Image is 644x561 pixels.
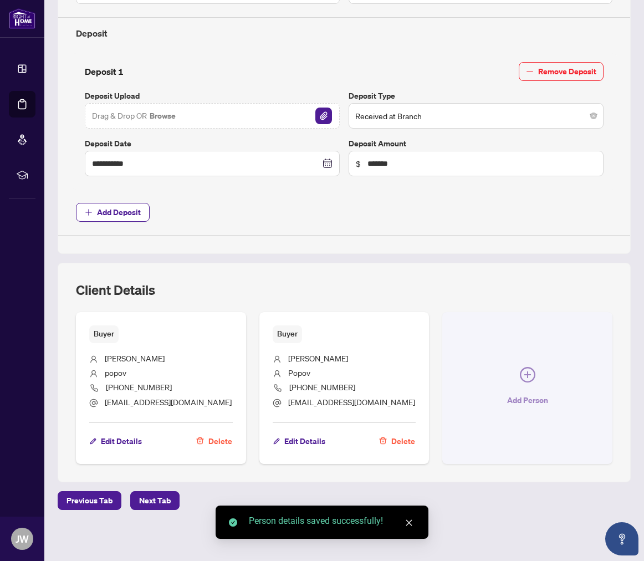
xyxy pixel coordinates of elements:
[273,325,302,343] span: Buyer
[284,432,325,450] span: Edit Details
[130,491,180,510] button: Next Tab
[519,62,604,81] button: Remove Deposit
[605,522,638,555] button: Open asap
[97,203,141,221] span: Add Deposit
[391,432,415,450] span: Delete
[85,65,124,78] h4: Deposit 1
[101,432,142,450] span: Edit Details
[196,432,233,451] button: Delete
[288,353,348,363] span: [PERSON_NAME]
[208,432,232,450] span: Delete
[85,137,340,150] label: Deposit Date
[249,514,415,528] div: Person details saved successfully!
[355,105,597,126] span: Received at Branch
[349,90,604,102] label: Deposit Type
[590,113,597,119] span: close-circle
[273,432,326,451] button: Edit Details
[67,492,113,509] span: Previous Tab
[9,8,35,29] img: logo
[105,368,126,378] span: popov
[520,367,535,382] span: plus-circle
[89,325,119,343] span: Buyer
[85,103,340,129] span: Drag & Drop OR BrowseFile Attachement
[76,27,612,40] h4: Deposit
[315,107,333,125] button: File Attachement
[403,517,415,529] a: Close
[76,281,155,299] h2: Client Details
[405,519,413,527] span: close
[16,531,29,547] span: JW
[89,432,142,451] button: Edit Details
[507,391,548,409] span: Add Person
[106,382,172,392] span: [PHONE_NUMBER]
[85,208,93,216] span: plus
[92,109,177,123] span: Drag & Drop OR
[526,68,534,75] span: minus
[58,491,121,510] button: Previous Tab
[379,432,416,451] button: Delete
[139,492,171,509] span: Next Tab
[289,382,355,392] span: [PHONE_NUMBER]
[349,137,604,150] label: Deposit Amount
[105,397,232,407] span: [EMAIL_ADDRESS][DOMAIN_NAME]
[538,63,596,80] span: Remove Deposit
[288,368,310,378] span: Popov
[85,90,340,102] label: Deposit Upload
[105,353,165,363] span: [PERSON_NAME]
[288,397,415,407] span: [EMAIL_ADDRESS][DOMAIN_NAME]
[149,109,177,123] button: Browse
[315,108,332,124] img: File Attachement
[229,518,237,527] span: check-circle
[356,157,361,170] span: $
[76,203,150,222] button: Add Deposit
[442,312,612,463] button: Add Person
